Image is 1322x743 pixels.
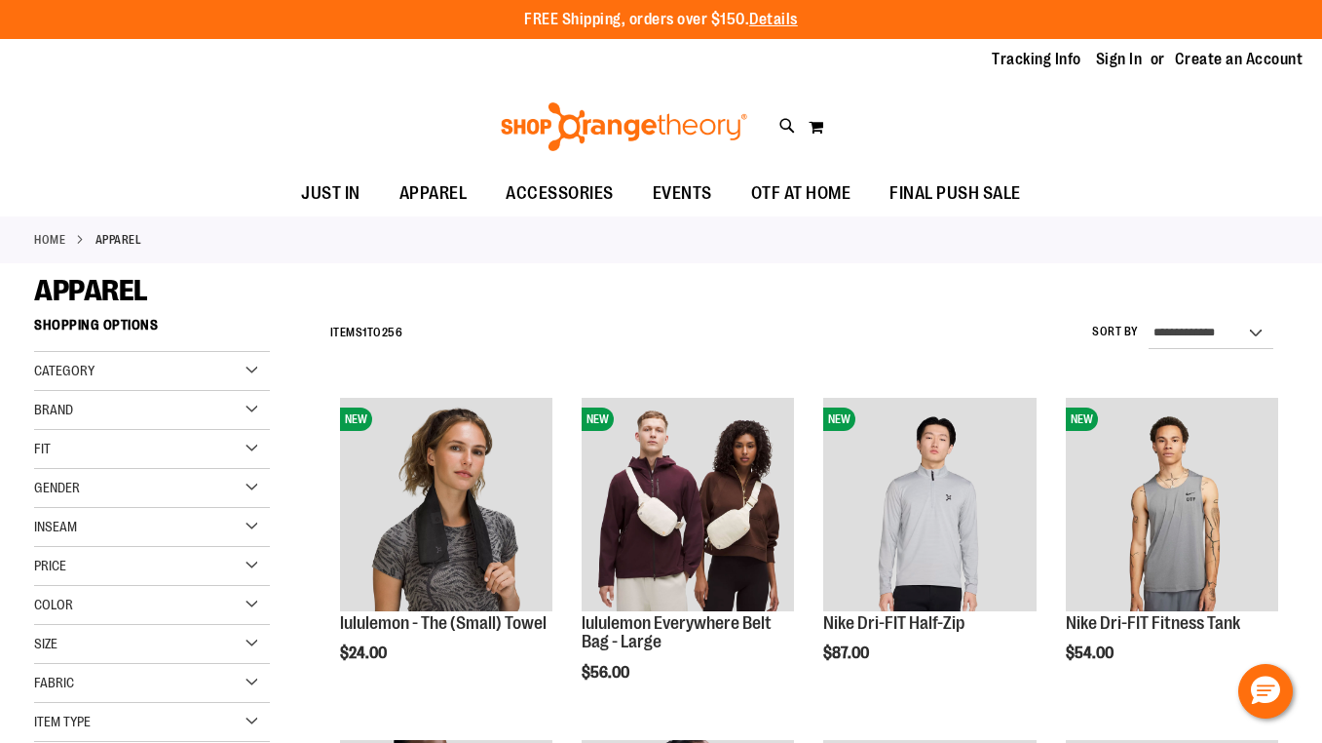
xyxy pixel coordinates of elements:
a: Nike Dri-FIT Half-ZipNEW [823,398,1036,613]
strong: APPAREL [95,231,142,249]
a: Nike Dri-FIT Fitness TankNEW [1066,398,1278,613]
a: Sign In [1096,49,1143,70]
span: Size [34,636,57,651]
span: Price [34,558,66,573]
span: Fit [34,441,51,456]
span: NEW [823,408,855,431]
div: product [813,388,1045,712]
span: Brand [34,402,73,417]
strong: Shopping Options [34,308,270,352]
a: Nike Dri-FIT Half-Zip [823,613,964,633]
span: OTF AT HOME [751,172,851,215]
span: 1 [362,326,367,339]
a: lululemon Everywhere Belt Bag - LargeNEW [582,398,794,613]
img: Nike Dri-FIT Half-Zip [823,398,1036,610]
img: Shop Orangetheory [498,102,750,151]
h2: Items to [330,318,403,348]
button: Hello, have a question? Let’s chat. [1238,664,1293,719]
a: JUST IN [282,172,380,216]
p: FREE Shipping, orders over $150. [524,9,798,31]
label: Sort By [1092,324,1139,340]
span: NEW [582,408,614,431]
span: Color [34,597,73,612]
span: $87.00 [823,645,872,662]
a: ACCESSORIES [486,172,633,216]
span: Category [34,363,94,378]
a: APPAREL [380,172,487,215]
span: ACCESSORIES [506,172,614,215]
div: product [330,388,562,712]
span: NEW [340,408,372,431]
a: OTF AT HOME [732,172,871,216]
span: $54.00 [1066,645,1116,662]
div: product [572,388,804,731]
span: APPAREL [34,274,148,307]
span: APPAREL [399,172,468,215]
a: Home [34,231,65,249]
a: Create an Account [1175,49,1303,70]
span: EVENTS [653,172,712,215]
span: Fabric [34,675,74,690]
a: lululemon Everywhere Belt Bag - Large [582,613,772,652]
span: JUST IN [301,172,360,215]
span: $24.00 [340,645,390,662]
span: $56.00 [582,664,632,682]
a: lululemon - The (Small) Towel [340,613,547,633]
a: lululemon - The (Small) TowelNEW [340,398,552,613]
span: NEW [1066,408,1098,431]
a: EVENTS [633,172,732,216]
span: Item Type [34,714,91,729]
a: Nike Dri-FIT Fitness Tank [1066,613,1240,633]
a: Details [749,11,798,28]
img: lululemon - The (Small) Towel [340,398,552,610]
span: Gender [34,480,80,495]
span: Inseam [34,519,77,534]
div: product [1056,388,1288,712]
img: Nike Dri-FIT Fitness Tank [1066,398,1278,610]
a: Tracking Info [992,49,1081,70]
img: lululemon Everywhere Belt Bag - Large [582,398,794,610]
span: 256 [382,326,403,339]
a: FINAL PUSH SALE [870,172,1040,216]
span: FINAL PUSH SALE [889,172,1021,215]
